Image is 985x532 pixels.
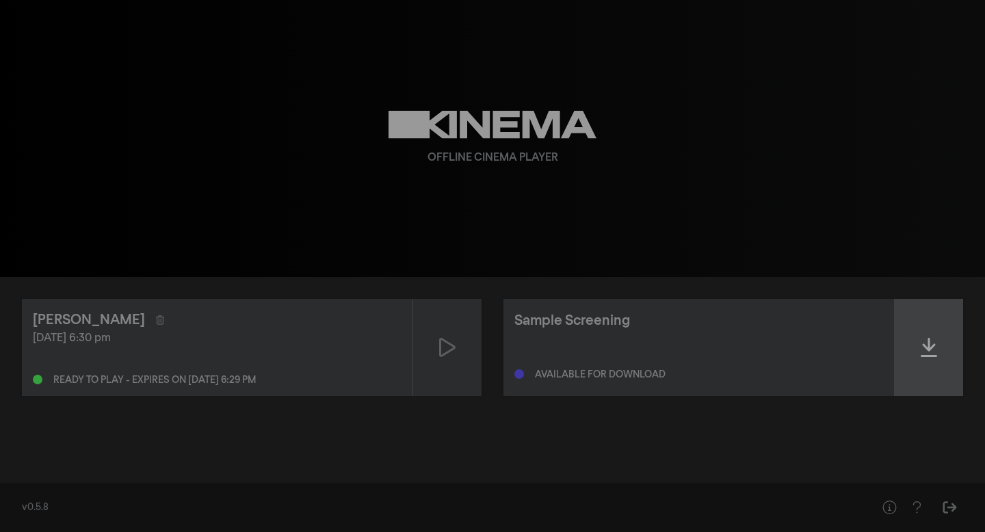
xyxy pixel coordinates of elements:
div: [PERSON_NAME] [33,310,145,330]
div: v0.5.8 [22,501,848,515]
button: Help [876,494,903,521]
button: Help [903,494,930,521]
button: Sign Out [936,494,963,521]
div: Available for download [535,370,666,380]
div: [DATE] 6:30 pm [33,330,402,347]
div: Ready to play - expires on [DATE] 6:29 pm [53,375,256,385]
div: Sample Screening [514,310,630,331]
div: Offline Cinema Player [428,150,558,166]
